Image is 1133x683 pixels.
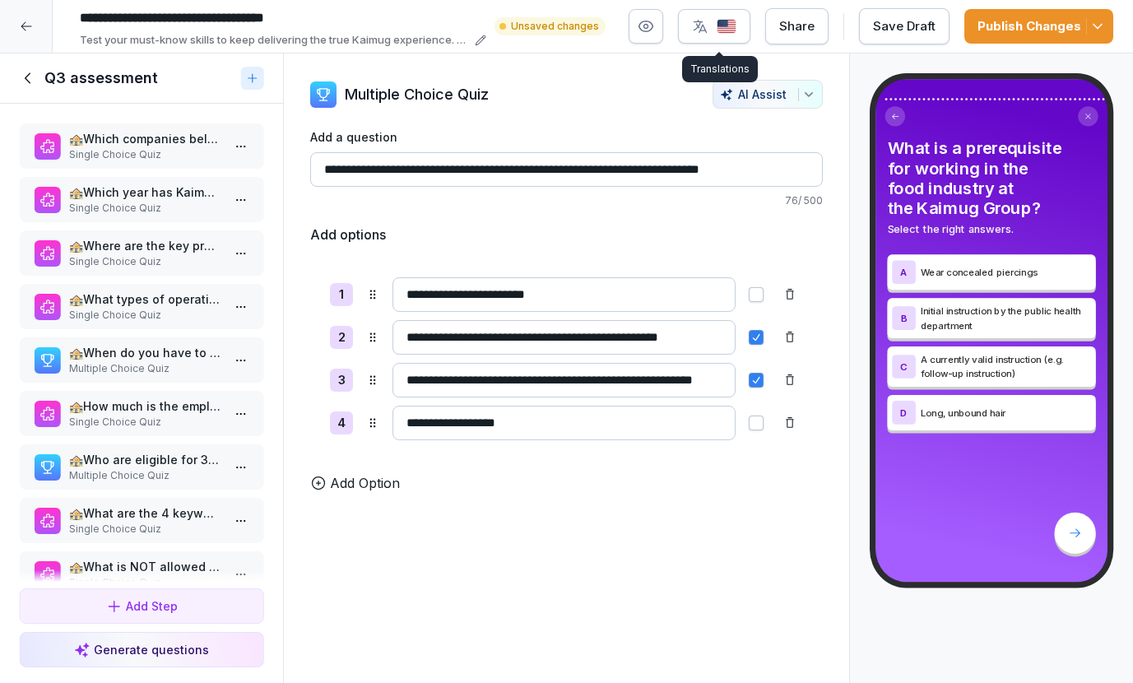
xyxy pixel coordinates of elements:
[44,68,158,88] h1: Q3 assessment
[69,254,221,269] p: Single Choice Quiz
[20,444,263,490] div: 🏤Who are eligible for 30% employee discount?Multiple Choice Quiz
[69,201,221,216] p: Single Choice Quiz
[339,286,344,304] p: 1
[920,265,1090,279] p: Wear concealed piercings
[69,147,221,162] p: Single Choice Quiz
[310,128,823,146] label: Add a question
[69,184,221,201] p: 🏤​Which year has Kaimug established?
[69,290,221,308] p: 🏤What types of operations are part of the Kaimug Group?
[310,193,823,208] p: 76 / 500
[20,284,263,329] div: 🏤What types of operations are part of the Kaimug Group?Single Choice Quiz
[887,221,1095,236] p: Select the right answers.
[964,9,1113,44] button: Publish Changes
[765,8,829,44] button: Share
[80,32,470,49] p: Test your must-know skills to keep delivering the true Kaimug experience. Top performers will rec...
[20,337,263,383] div: 🏤​When do you have to clock in and out?Multiple Choice Quiz
[69,558,221,575] p: 🏤What is NOT allowed in terms of the appearance of employees at [GEOGRAPHIC_DATA]?
[20,177,263,222] div: 🏤​Which year has Kaimug established?Single Choice Quiz
[69,397,221,415] p: 🏤How much is the employee discount at Kaimug Group?
[511,19,599,34] p: Unsaved changes
[69,344,221,361] p: 🏤​When do you have to clock in and out?
[713,80,823,109] button: AI Assist
[20,632,263,667] button: Generate questions
[682,56,758,82] div: Translations
[20,498,263,543] div: 🏤What are the 4 keywords for the success of Kaimug Group?Single Choice Quiz
[20,123,263,169] div: 🏤​Which companies belong to the Kaimug Group?Single Choice Quiz
[920,406,1090,420] p: Long, unbound hair
[20,551,263,597] div: 🏤What is NOT allowed in terms of the appearance of employees at [GEOGRAPHIC_DATA]?Single Choice Quiz
[310,225,386,244] h5: Add options
[330,473,400,493] p: Add Option
[900,267,908,277] p: A
[69,308,221,323] p: Single Choice Quiz
[74,641,209,658] div: Generate questions
[106,597,178,615] div: Add Step
[779,17,815,35] div: Share
[69,237,221,254] p: 🏤​Where are the key products of the Kaimug Group produced?
[900,407,908,418] p: D
[887,138,1095,219] h4: What is a prerequisite for working in the food industry at the Kaimug Group?
[900,313,907,323] p: B
[717,19,736,35] img: us.svg
[338,328,346,347] p: 2
[873,17,936,35] div: Save Draft
[859,8,950,44] button: Save Draft
[69,504,221,522] p: 🏤What are the 4 keywords for the success of Kaimug Group?
[900,361,908,372] p: C
[69,522,221,537] p: Single Choice Quiz
[69,451,221,468] p: 🏤Who are eligible for 30% employee discount?
[338,371,346,390] p: 3
[69,468,221,483] p: Multiple Choice Quiz
[20,588,263,624] button: Add Step
[20,391,263,436] div: 🏤How much is the employee discount at Kaimug Group?Single Choice Quiz
[345,83,489,105] p: Multiple Choice Quiz
[69,361,221,376] p: Multiple Choice Quiz
[920,304,1090,332] p: Initial instruction by the public health department
[720,87,815,101] div: AI Assist
[69,415,221,430] p: Single Choice Quiz
[69,130,221,147] p: 🏤​Which companies belong to the Kaimug Group?
[977,17,1100,35] div: Publish Changes
[920,352,1090,380] p: A currently valid instruction (e.g. follow-up instruction)
[337,414,346,433] p: 4
[20,230,263,276] div: 🏤​Where are the key products of the Kaimug Group produced?Single Choice Quiz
